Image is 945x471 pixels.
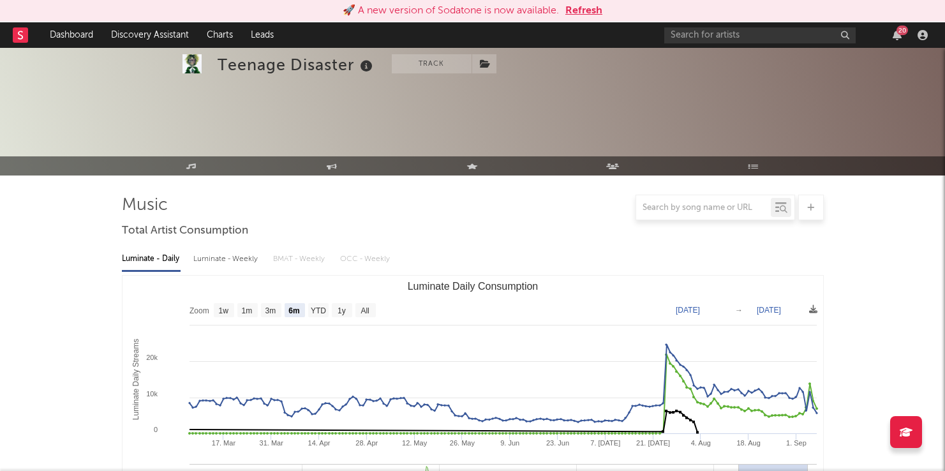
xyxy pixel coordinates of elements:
[361,306,369,315] text: All
[218,54,376,75] div: Teenage Disaster
[546,439,569,447] text: 23. Jun
[786,439,807,447] text: 1. Sep
[355,439,378,447] text: 28. Apr
[122,223,248,239] span: Total Artist Consumption
[402,439,428,447] text: 12. May
[198,22,242,48] a: Charts
[565,3,602,19] button: Refresh
[690,439,710,447] text: 4. Aug
[265,306,276,315] text: 3m
[211,439,235,447] text: 17. Mar
[242,22,283,48] a: Leads
[736,439,760,447] text: 18. Aug
[193,248,260,270] div: Luminate - Weekly
[102,22,198,48] a: Discovery Assistant
[392,54,472,73] button: Track
[893,30,902,40] button: 20
[190,306,209,315] text: Zoom
[308,439,330,447] text: 14. Apr
[338,306,346,315] text: 1y
[343,3,559,19] div: 🚀 A new version of Sodatone is now available.
[757,306,781,315] text: [DATE]
[590,439,620,447] text: 7. [DATE]
[636,439,670,447] text: 21. [DATE]
[735,306,743,315] text: →
[500,439,519,447] text: 9. Jun
[146,390,158,398] text: 10k
[259,439,283,447] text: 31. Mar
[122,248,181,270] div: Luminate - Daily
[897,26,908,35] div: 20
[449,439,475,447] text: 26. May
[310,306,325,315] text: YTD
[153,426,157,433] text: 0
[676,306,700,315] text: [DATE]
[288,306,299,315] text: 6m
[41,22,102,48] a: Dashboard
[664,27,856,43] input: Search for artists
[146,354,158,361] text: 20k
[218,306,228,315] text: 1w
[407,281,538,292] text: Luminate Daily Consumption
[131,339,140,420] text: Luminate Daily Streams
[636,203,771,213] input: Search by song name or URL
[241,306,252,315] text: 1m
